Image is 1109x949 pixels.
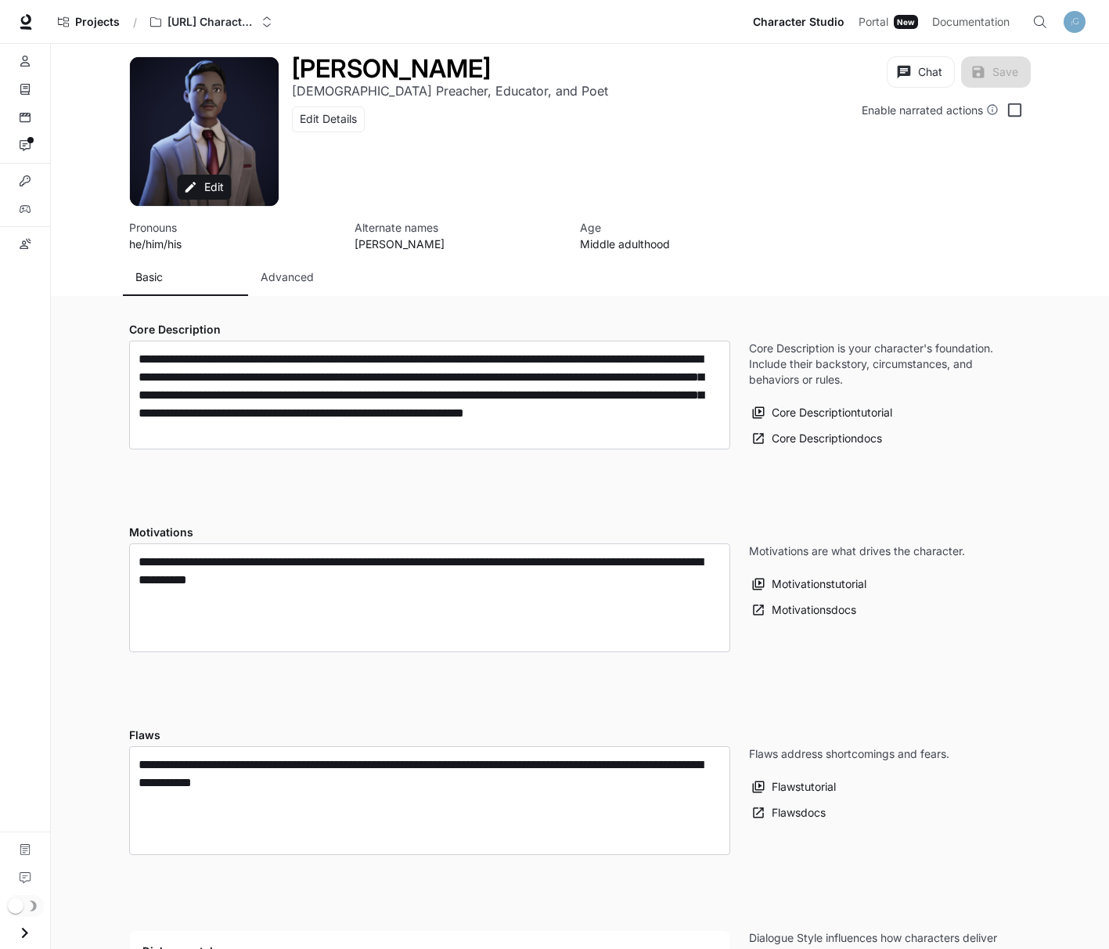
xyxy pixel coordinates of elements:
a: Motivationsdocs [749,597,860,623]
a: Character Studio [747,6,851,38]
a: Custom pronunciations [6,232,44,257]
a: PortalNew [852,6,924,38]
a: Go to projects [51,6,127,38]
p: Core Description is your character's foundation. Include their backstory, circumstances, and beha... [749,341,1012,388]
p: Age [580,219,787,236]
h4: Motivations [129,525,730,540]
button: Open character details dialog [292,56,491,81]
a: Flawsdocs [749,800,830,826]
button: Chat [887,56,955,88]
p: Basic [135,269,163,285]
p: [PERSON_NAME] [355,236,561,252]
h1: [PERSON_NAME] [292,53,491,84]
p: he/him/his [129,236,336,252]
p: [DEMOGRAPHIC_DATA] Preacher, Educator, and Poet [292,83,608,99]
a: Documentation [6,837,44,862]
button: Open character avatar dialog [130,57,279,206]
div: Enable narrated actions [862,102,999,118]
div: New [894,15,918,29]
button: Flawstutorial [749,774,840,800]
span: Documentation [932,13,1010,32]
div: / [127,14,143,31]
button: Edit [178,175,232,200]
div: Avatar image [130,57,279,206]
p: Motivations are what drives the character. [749,543,965,559]
a: Variables [6,197,44,222]
span: Projects [75,16,120,29]
p: Alternate names [355,219,561,236]
button: Core Descriptiontutorial [749,400,896,426]
span: Portal [859,13,888,32]
p: [URL] Characters [167,16,255,29]
a: Characters [6,49,44,74]
button: Open character details dialog [292,81,608,100]
p: Flaws address shortcomings and fears. [749,746,949,762]
a: Core Descriptiondocs [749,426,886,452]
span: Character Studio [753,13,844,32]
button: Open character details dialog [129,219,336,252]
a: Knowledge [6,77,44,102]
a: Documentation [926,6,1021,38]
a: Feedback [6,865,44,890]
div: label [129,341,730,449]
button: User avatar [1059,6,1090,38]
button: Open character details dialog [355,219,561,252]
button: Edit Details [292,106,365,132]
p: Advanced [261,269,314,285]
div: Flaws [129,746,730,855]
p: Middle adulthood [580,236,787,252]
p: Pronouns [129,219,336,236]
button: Open character details dialog [580,219,787,252]
img: User avatar [1064,11,1086,33]
h4: Flaws [129,727,730,743]
a: Scenes [6,105,44,130]
span: Dark mode toggle [8,897,23,914]
button: Open workspace menu [143,6,279,38]
h4: Core Description [129,322,730,337]
button: Open drawer [7,917,42,949]
button: Motivationstutorial [749,572,870,597]
a: Integrations [6,168,44,193]
button: Open Command Menu [1024,6,1056,38]
a: Interactions [6,133,44,158]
